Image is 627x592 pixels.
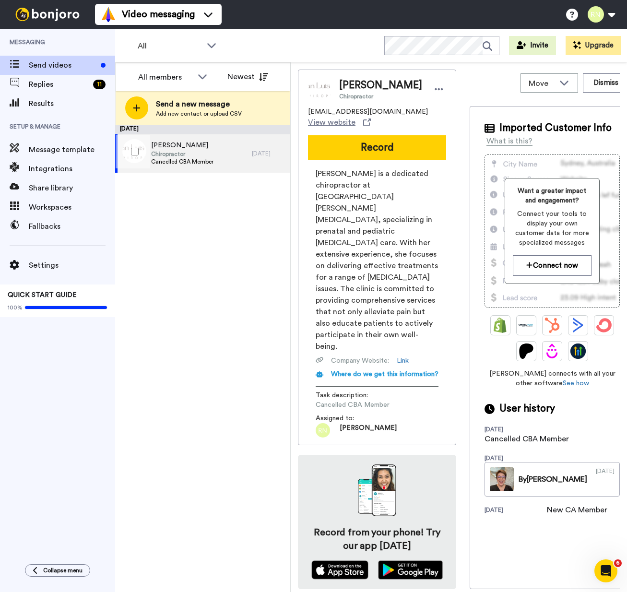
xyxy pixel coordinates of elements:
[308,77,332,101] img: Image of Erin Parsons
[311,560,368,580] img: appstore
[485,369,620,388] span: [PERSON_NAME] connects with all your other software
[529,78,555,89] span: Move
[93,80,106,89] div: 11
[485,462,620,497] a: By[PERSON_NAME][DATE]
[339,78,422,93] span: [PERSON_NAME]
[220,67,275,86] button: Newest
[29,59,97,71] span: Send videos
[339,93,422,100] span: Chiropractor
[8,292,77,298] span: QUICK START GUIDE
[614,559,622,567] span: 6
[308,135,446,160] button: Record
[308,117,371,128] a: View website
[331,356,389,366] span: Company Website :
[316,400,407,410] span: Cancelled CBA Member
[151,150,213,158] span: Chiropractor
[490,467,514,491] img: 4b179f78-9d5b-47f7-a5c8-7470d3f76323-thumb.jpg
[519,474,587,485] div: By [PERSON_NAME]
[340,423,397,438] span: [PERSON_NAME]
[596,467,615,491] div: [DATE]
[29,182,115,194] span: Share library
[308,526,447,553] h4: Record from your phone! Try our app [DATE]
[151,141,213,150] span: [PERSON_NAME]
[29,201,115,213] span: Workspaces
[570,318,586,333] img: ActiveCampaign
[308,107,428,117] span: [EMAIL_ADDRESS][DOMAIN_NAME]
[25,564,90,577] button: Collapse menu
[594,559,617,582] iframe: Intercom live chat
[151,158,213,166] span: Cancelled CBA Member
[29,163,115,175] span: Integrations
[29,144,115,155] span: Message template
[397,356,409,366] a: Link
[566,36,621,55] button: Upgrade
[513,255,592,276] button: Connect now
[358,464,396,516] img: download
[156,98,242,110] span: Send a new message
[499,121,612,135] span: Imported Customer Info
[519,318,534,333] img: Ontraport
[509,36,556,55] button: Invite
[596,318,612,333] img: ConvertKit
[156,110,242,118] span: Add new contact or upload CSV
[316,168,438,352] span: [PERSON_NAME] is a dedicated chiropractor at [GEOGRAPHIC_DATA][PERSON_NAME] [MEDICAL_DATA], speci...
[43,567,83,574] span: Collapse menu
[485,433,569,445] div: Cancelled CBA Member
[29,260,115,271] span: Settings
[485,426,547,433] div: [DATE]
[29,98,115,109] span: Results
[308,117,355,128] span: View website
[485,506,547,516] div: [DATE]
[513,209,592,248] span: Connect your tools to display your own customer data for more specialized messages
[29,221,115,232] span: Fallbacks
[12,8,83,21] img: bj-logo-header-white.svg
[101,7,116,22] img: vm-color.svg
[122,8,195,21] span: Video messaging
[519,343,534,359] img: Patreon
[547,504,607,516] div: New CA Member
[378,560,443,580] img: playstore
[570,343,586,359] img: GoHighLevel
[331,371,438,378] span: Where do we get this information?
[316,414,383,423] span: Assigned to:
[8,304,23,311] span: 100%
[29,79,89,90] span: Replies
[544,318,560,333] img: Hubspot
[316,391,383,400] span: Task description :
[499,402,555,416] span: User history
[486,135,532,147] div: What is this?
[316,423,330,438] img: 4e9c43dd-8b20-4dec-aad8-931bdf737a92.png
[563,380,589,387] a: See how
[493,318,508,333] img: Shopify
[138,40,202,52] span: All
[544,343,560,359] img: Drip
[115,125,290,134] div: [DATE]
[138,71,193,83] div: All members
[485,454,547,462] div: [DATE]
[252,150,285,157] div: [DATE]
[513,186,592,205] span: Want a greater impact and engagement?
